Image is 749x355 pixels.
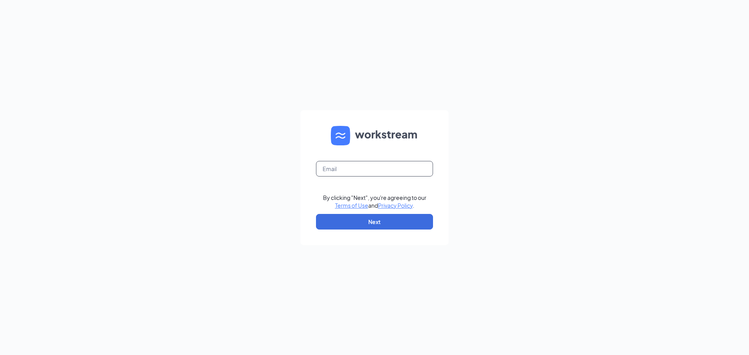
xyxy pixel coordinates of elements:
[335,202,368,209] a: Terms of Use
[316,161,433,177] input: Email
[316,214,433,230] button: Next
[331,126,418,145] img: WS logo and Workstream text
[323,194,426,209] div: By clicking "Next", you're agreeing to our and .
[378,202,413,209] a: Privacy Policy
